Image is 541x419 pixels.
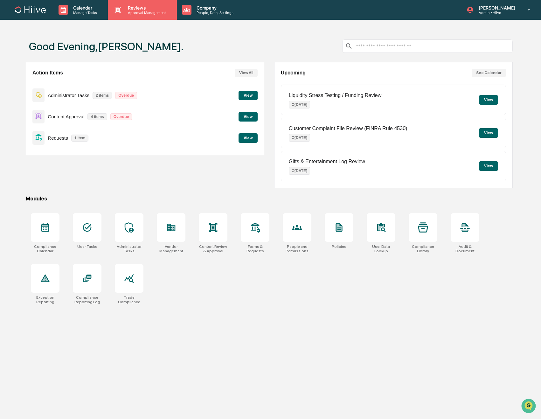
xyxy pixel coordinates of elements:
[289,93,381,98] p: Liquidity Stress Testing / Funding Review
[283,244,311,253] div: People and Permissions
[281,70,306,76] h2: Upcoming
[239,113,258,119] a: View
[44,78,81,89] a: 🗄️Attestations
[22,55,80,60] div: We're available if you need us!
[108,51,116,58] button: Start new chat
[239,91,258,100] button: View
[52,80,79,87] span: Attestations
[289,101,310,108] p: O[DATE]
[474,10,518,15] p: Admin • Hiive
[87,113,107,120] p: 4 items
[45,108,77,113] a: Powered byPylon
[479,128,498,138] button: View
[110,113,132,120] p: Overdue
[6,13,116,24] p: How can we help?
[199,244,227,253] div: Content Review & Approval
[26,196,513,202] div: Modules
[289,167,310,175] p: O[DATE]
[29,40,184,53] h1: Good Evening,[PERSON_NAME].
[472,69,506,77] button: See Calendar
[115,244,143,253] div: Administrator Tasks
[115,295,143,304] div: Trade Compliance
[521,398,538,415] iframe: Open customer support
[48,93,89,98] p: Administrator Tasks
[289,159,365,164] p: Gifts & Entertainment Log Review
[191,5,237,10] p: Company
[32,70,63,76] h2: Action Items
[68,10,100,15] p: Manage Tasks
[115,92,137,99] p: Overdue
[479,95,498,105] button: View
[239,133,258,143] button: View
[46,81,51,86] div: 🗄️
[239,135,258,141] a: View
[239,92,258,98] a: View
[289,134,310,142] p: O[DATE]
[367,244,395,253] div: User Data Lookup
[68,5,100,10] p: Calendar
[93,92,112,99] p: 2 items
[6,49,18,60] img: 1746055101610-c473b297-6a78-478c-a979-82029cc54cd1
[191,10,237,15] p: People, Data, Settings
[123,5,169,10] p: Reviews
[289,126,407,131] p: Customer Complaint File Review (FINRA Rule 4530)
[157,244,185,253] div: Vendor Management
[241,244,269,253] div: Forms & Requests
[15,6,46,13] img: logo
[48,114,84,119] p: Content Approval
[451,244,479,253] div: Audit & Document Logs
[409,244,437,253] div: Compliance Library
[73,295,101,304] div: Compliance Reporting Log
[6,81,11,86] div: 🖐️
[123,10,169,15] p: Approval Management
[239,112,258,122] button: View
[31,295,59,304] div: Exception Reporting
[63,108,77,113] span: Pylon
[4,90,43,101] a: 🔎Data Lookup
[235,69,258,77] button: View All
[22,49,104,55] div: Start new chat
[13,92,40,99] span: Data Lookup
[332,244,346,249] div: Policies
[71,135,89,142] p: 1 item
[31,244,59,253] div: Compliance Calendar
[479,161,498,171] button: View
[4,78,44,89] a: 🖐️Preclearance
[13,80,41,87] span: Preclearance
[77,244,97,249] div: User Tasks
[474,5,518,10] p: [PERSON_NAME]
[48,135,68,141] p: Requests
[6,93,11,98] div: 🔎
